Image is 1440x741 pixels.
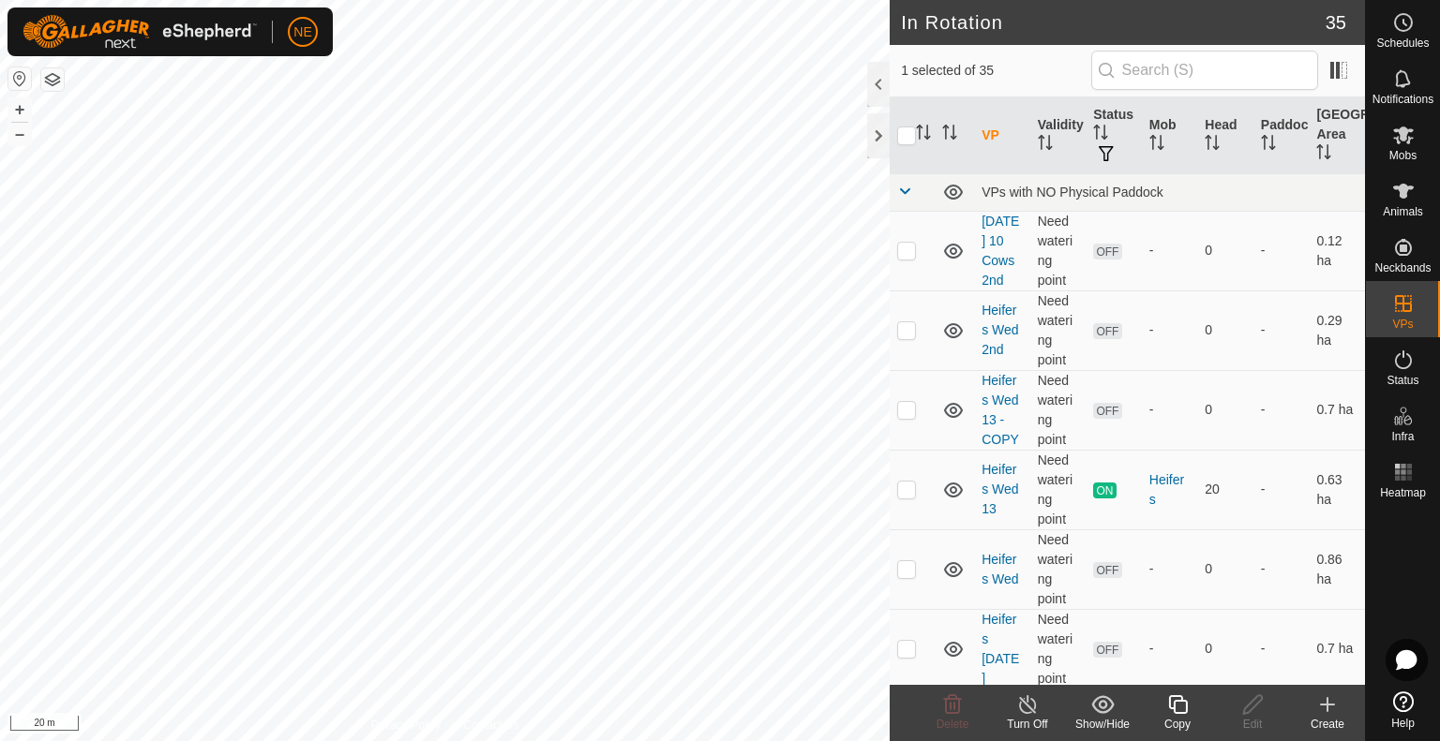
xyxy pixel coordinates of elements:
div: Show/Hide [1065,716,1140,733]
th: VP [974,97,1030,174]
td: Need watering point [1030,450,1087,529]
span: ON [1093,482,1116,498]
h2: In Rotation [901,11,1326,34]
input: Search (S) [1091,51,1318,90]
div: - [1149,241,1191,260]
button: Map Layers [41,68,64,91]
td: - [1253,450,1310,529]
span: Heatmap [1380,487,1426,498]
th: [GEOGRAPHIC_DATA] Area [1309,97,1365,174]
a: Heifers Wed 13 - COPY [982,373,1019,447]
span: VPs [1392,319,1413,330]
th: Paddock [1253,97,1310,174]
span: OFF [1093,642,1121,658]
a: Privacy Policy [371,717,442,734]
div: - [1149,400,1191,420]
span: Notifications [1372,94,1433,105]
td: Need watering point [1030,290,1087,370]
span: Help [1391,718,1415,729]
button: + [8,98,31,121]
td: 0.86 ha [1309,529,1365,609]
td: 0.7 ha [1309,609,1365,689]
span: OFF [1093,403,1121,419]
a: Contact Us [463,717,518,734]
a: Heifers Wed [982,552,1018,586]
th: Head [1197,97,1253,174]
button: – [8,123,31,145]
td: 0.63 ha [1309,450,1365,529]
button: Reset Map [8,67,31,90]
a: Heifers Wed 2nd [982,303,1018,357]
a: Heifers [DATE] [982,612,1019,686]
span: Schedules [1376,37,1429,49]
td: Need watering point [1030,529,1087,609]
td: 0.7 ha [1309,370,1365,450]
th: Validity [1030,97,1087,174]
p-sorticon: Activate to sort [942,127,957,142]
span: Infra [1391,431,1414,442]
div: - [1149,559,1191,579]
td: 0 [1197,370,1253,450]
span: Status [1387,375,1418,386]
p-sorticon: Activate to sort [916,127,931,142]
span: OFF [1093,562,1121,578]
a: [DATE] 10 Cows 2nd [982,214,1019,288]
p-sorticon: Activate to sort [1038,138,1053,153]
td: 0 [1197,609,1253,689]
th: Status [1086,97,1142,174]
td: - [1253,609,1310,689]
div: - [1149,320,1191,340]
a: Help [1366,684,1440,736]
th: Mob [1142,97,1198,174]
span: Delete [937,718,969,731]
div: VPs with NO Physical Paddock [982,185,1357,200]
td: Need watering point [1030,609,1087,689]
div: Heifers [1149,470,1191,510]
td: - [1253,370,1310,450]
td: Need watering point [1030,211,1087,290]
span: Mobs [1389,150,1417,161]
span: Neckbands [1374,262,1431,274]
div: Edit [1215,716,1290,733]
td: 0.29 ha [1309,290,1365,370]
td: Need watering point [1030,370,1087,450]
span: NE [293,22,311,42]
span: Animals [1383,206,1423,217]
span: 35 [1326,8,1346,37]
td: - [1253,211,1310,290]
p-sorticon: Activate to sort [1316,147,1331,162]
a: Heifers Wed 13 [982,462,1018,516]
div: Turn Off [990,716,1065,733]
div: Create [1290,716,1365,733]
p-sorticon: Activate to sort [1149,138,1164,153]
td: 0 [1197,290,1253,370]
div: Copy [1140,716,1215,733]
td: 0 [1197,529,1253,609]
td: 0.12 ha [1309,211,1365,290]
div: - [1149,639,1191,659]
p-sorticon: Activate to sort [1261,138,1276,153]
p-sorticon: Activate to sort [1205,138,1220,153]
span: OFF [1093,244,1121,259]
img: Gallagher Logo [22,15,257,49]
td: - [1253,290,1310,370]
p-sorticon: Activate to sort [1093,127,1108,142]
td: - [1253,529,1310,609]
span: 1 selected of 35 [901,61,1090,81]
td: 0 [1197,211,1253,290]
span: OFF [1093,323,1121,339]
td: 20 [1197,450,1253,529]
